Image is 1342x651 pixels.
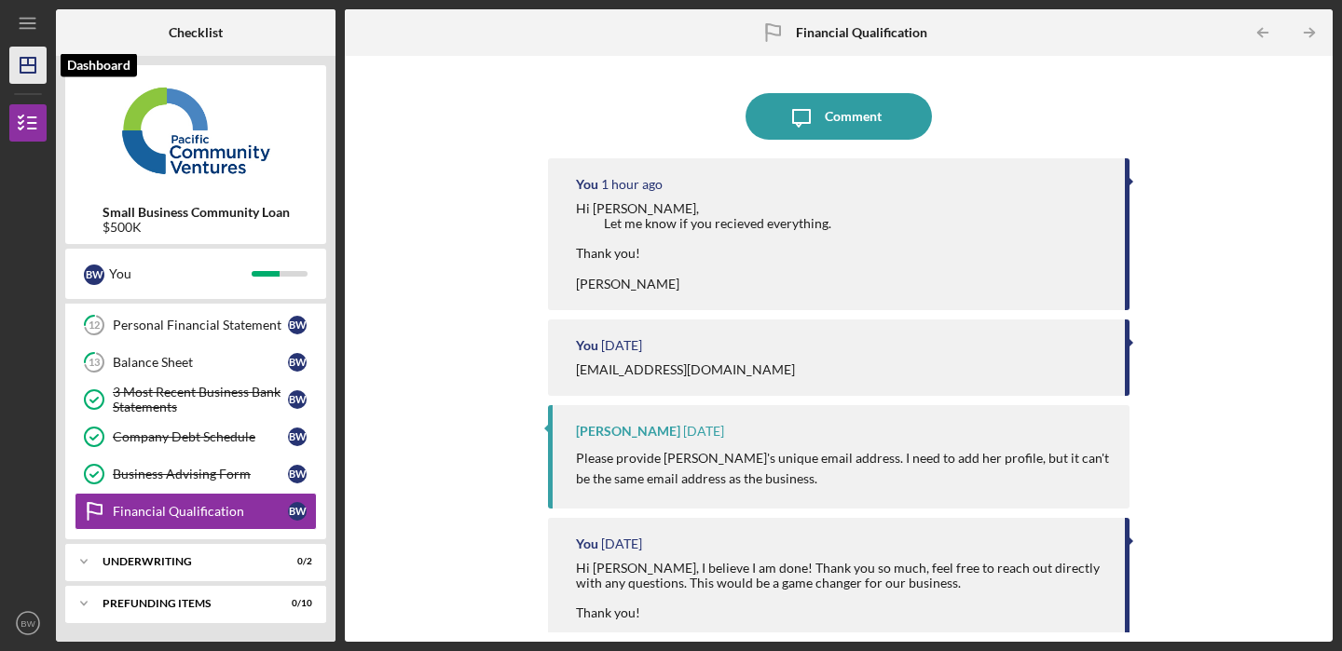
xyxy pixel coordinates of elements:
[288,465,307,483] div: B W
[279,598,312,609] div: 0 / 10
[288,502,307,521] div: B W
[288,316,307,334] div: B W
[75,381,317,418] a: 3 Most Recent Business Bank StatementsBW
[89,319,100,332] tspan: 12
[576,338,598,353] div: You
[75,344,317,381] a: 13Balance SheetBW
[288,353,307,372] div: B W
[113,504,288,519] div: Financial Qualification
[75,493,317,530] a: Financial QualificationBW
[75,455,317,493] a: Business Advising FormBW
[75,418,317,455] a: Company Debt ScheduleBW
[103,598,266,609] div: Prefunding Items
[576,536,598,551] div: You
[113,385,288,414] div: 3 Most Recent Business Bank Statements
[113,429,288,444] div: Company Debt Schedule
[65,75,326,186] img: Product logo
[89,357,100,369] tspan: 13
[601,177,663,192] time: 2025-08-13 18:15
[576,177,598,192] div: You
[288,390,307,409] div: B W
[103,205,290,220] b: Small Business Community Loan
[113,318,288,332] div: Personal Financial Statement
[113,467,288,481] div: Business Advising Form
[84,264,104,285] div: B W
[746,93,932,140] button: Comment
[279,556,312,567] div: 0 / 2
[169,25,223,40] b: Checklist
[576,201,831,292] div: Hi [PERSON_NAME], Let me know if you recieved everything. Thank you! [PERSON_NAME]
[576,561,1106,651] div: Hi [PERSON_NAME], I believe I am done! Thank you so much, feel free to reach out directly with an...
[9,604,47,642] button: BW
[601,338,642,353] time: 2025-08-11 20:34
[796,25,927,40] b: Financial Qualification
[576,362,795,377] div: [EMAIL_ADDRESS][DOMAIN_NAME]
[601,536,642,551] time: 2025-08-08 23:05
[113,355,288,370] div: Balance Sheet
[683,424,724,439] time: 2025-08-11 19:55
[109,258,252,290] div: You
[288,427,307,446] div: B W
[103,220,290,235] div: $500K
[103,556,266,567] div: Underwriting
[825,93,882,140] div: Comment
[21,618,35,629] text: BW
[576,448,1111,490] p: Please provide [PERSON_NAME]'s unique email address. I need to add her profile, but it can't be t...
[576,424,680,439] div: [PERSON_NAME]
[75,306,317,344] a: 12Personal Financial StatementBW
